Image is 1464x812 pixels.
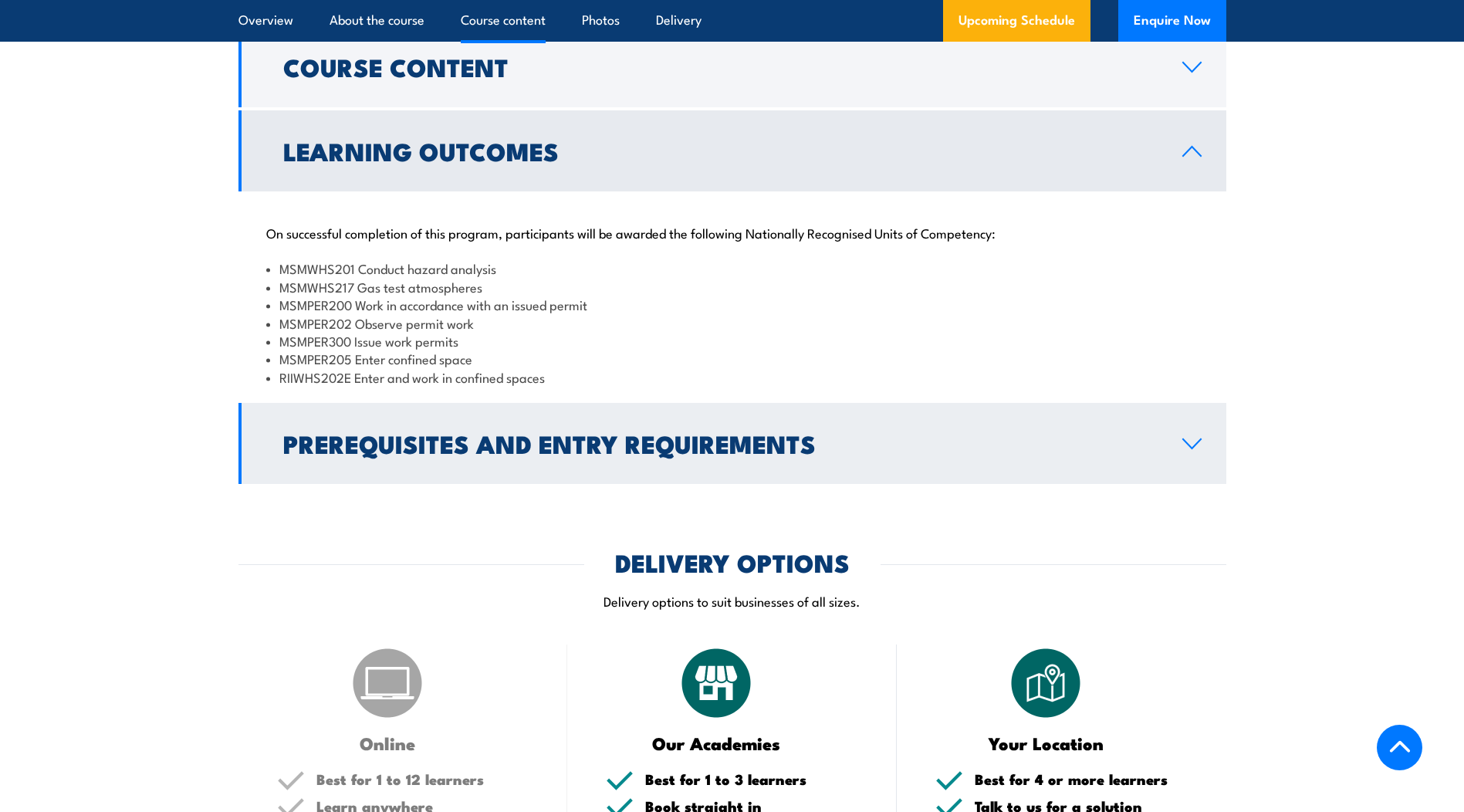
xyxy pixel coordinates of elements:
h3: Our Academies [606,734,827,752]
li: MSMPER202 Observe permit work [266,314,1199,332]
a: Course Content [238,26,1226,107]
h5: Best for 4 or more learners [975,772,1188,787]
li: MSMPER200 Work in accordance with an issued permit [266,296,1199,313]
p: Delivery options to suit businesses of all sizes. [238,592,1226,610]
a: Learning Outcomes [238,110,1226,191]
h5: Best for 1 to 3 learners [645,772,858,787]
h3: Your Location [935,734,1157,752]
li: MSMPER205 Enter confined space [266,350,1199,367]
h2: Prerequisites and Entry Requirements [283,432,1158,454]
h3: Online [277,734,499,752]
h2: DELIVERY OPTIONS [615,551,850,573]
h5: Best for 1 to 12 learners [316,772,529,787]
li: MSMWHS201 Conduct hazard analysis [266,259,1199,277]
li: MSMWHS217 Gas test atmospheres [266,278,1199,296]
h2: Course Content [283,56,1158,77]
h2: Learning Outcomes [283,140,1158,161]
li: RIIWHS202E Enter and work in confined spaces [266,368,1199,386]
li: MSMPER300 Issue work permits [266,332,1199,350]
p: On successful completion of this program, participants will be awarded the following Nationally R... [266,225,1199,240]
a: Prerequisites and Entry Requirements [238,403,1226,484]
